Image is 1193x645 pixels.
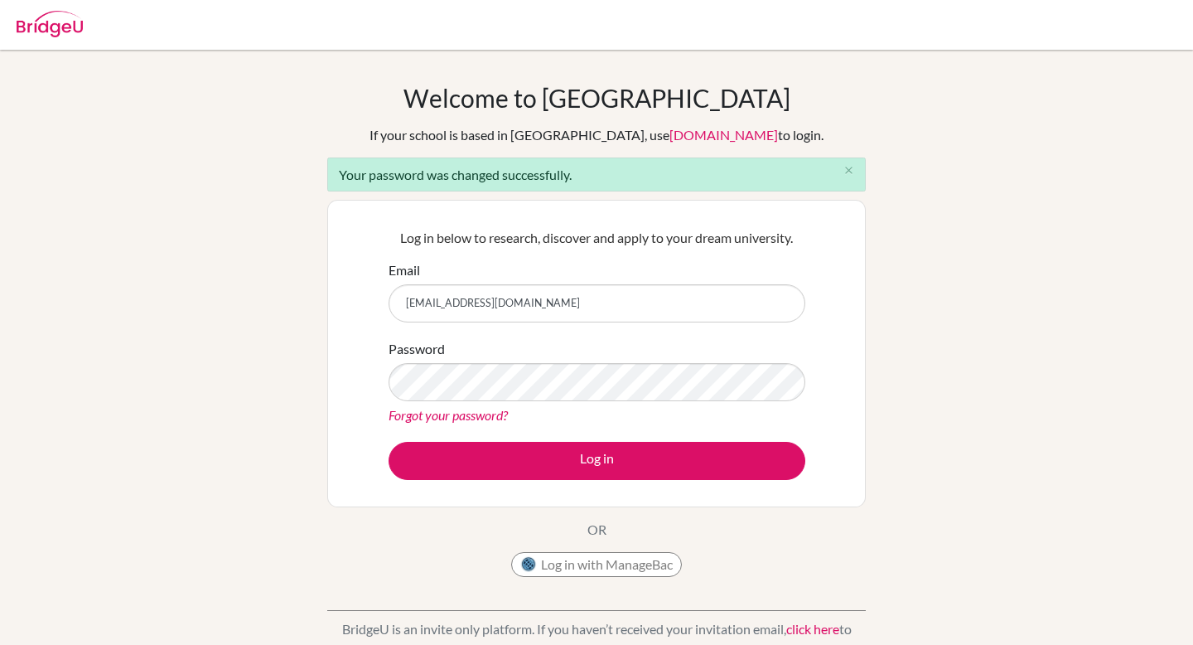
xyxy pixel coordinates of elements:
[389,442,805,480] button: Log in
[369,125,824,145] div: If your school is based in [GEOGRAPHIC_DATA], use to login.
[389,407,508,423] a: Forgot your password?
[403,83,790,113] h1: Welcome to [GEOGRAPHIC_DATA]
[327,158,866,192] div: Your password was changed successfully.
[832,158,865,183] button: Close
[389,228,805,248] p: Log in below to research, discover and apply to your dream university.
[389,339,445,359] label: Password
[786,621,839,637] a: click here
[843,164,855,177] i: close
[389,260,420,280] label: Email
[587,520,606,540] p: OR
[17,11,83,37] img: Bridge-U
[669,127,778,143] a: [DOMAIN_NAME]
[511,552,682,577] button: Log in with ManageBac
